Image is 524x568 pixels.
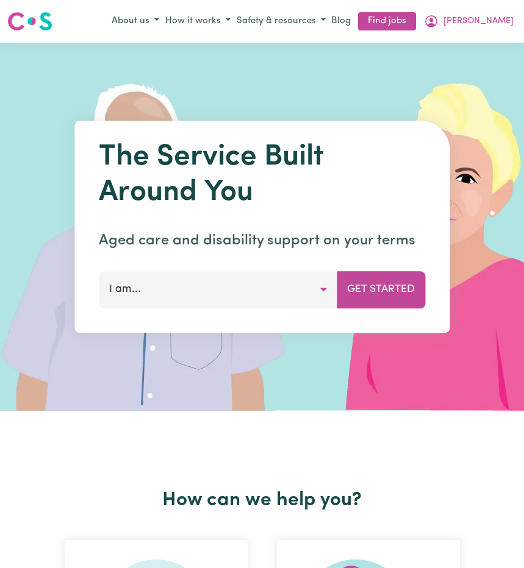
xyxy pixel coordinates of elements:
[99,271,337,308] button: I am...
[421,11,517,32] button: My Account
[7,10,52,32] img: Careseekers logo
[7,7,52,35] a: Careseekers logo
[329,12,353,31] a: Blog
[99,230,425,252] p: Aged care and disability support on your terms
[358,12,416,31] a: Find jobs
[443,15,514,28] span: [PERSON_NAME]
[337,271,425,308] button: Get Started
[109,12,162,32] button: About us
[50,489,475,512] h2: How can we help you?
[234,12,329,32] button: Safety & resources
[99,140,425,210] h1: The Service Built Around You
[162,12,234,32] button: How it works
